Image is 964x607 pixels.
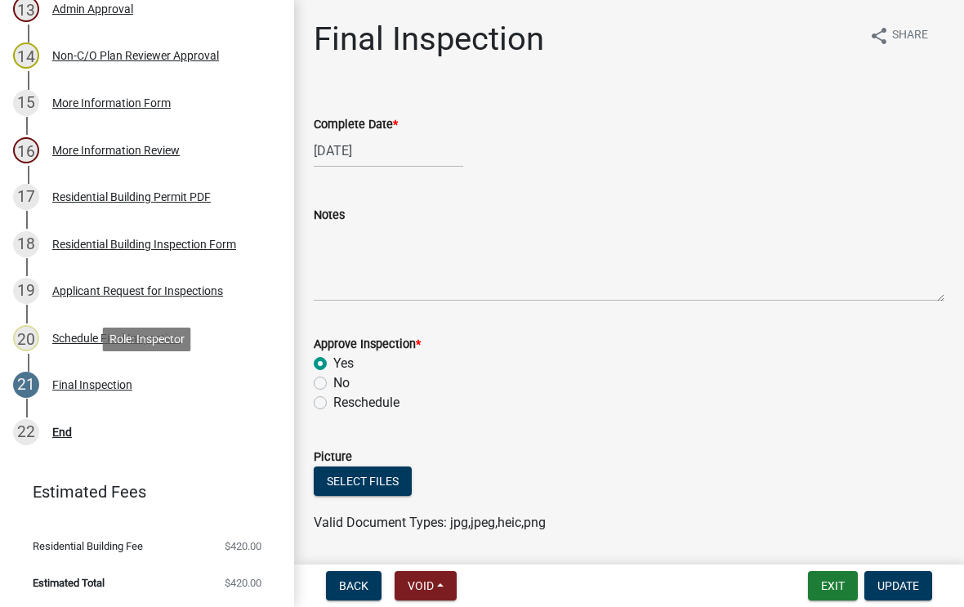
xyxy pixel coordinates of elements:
[52,285,223,297] div: Applicant Request for Inspections
[856,20,941,51] button: shareShare
[52,426,72,438] div: End
[339,579,368,592] span: Back
[52,379,132,391] div: Final Inspection
[13,372,39,398] div: 21
[13,278,39,304] div: 19
[52,50,219,61] div: Non-C/O Plan Reviewer Approval
[314,119,398,131] label: Complete Date
[314,452,352,463] label: Picture
[13,475,268,508] a: Estimated Fees
[314,20,544,59] h1: Final Inspection
[892,26,928,46] span: Share
[314,515,546,530] span: Valid Document Types: jpg,jpeg,heic,png
[33,578,105,588] span: Estimated Total
[33,541,143,551] span: Residential Building Fee
[333,373,350,393] label: No
[52,3,133,15] div: Admin Approval
[314,339,421,350] label: Approve Inspection
[869,26,889,46] i: share
[52,239,236,250] div: Residential Building Inspection Form
[333,354,354,373] label: Yes
[326,571,382,600] button: Back
[13,137,39,163] div: 16
[864,571,932,600] button: Update
[52,333,181,344] div: Schedule Final Inspection
[52,145,180,156] div: More Information Review
[52,191,211,203] div: Residential Building Permit PDF
[314,210,345,221] label: Notes
[808,571,858,600] button: Exit
[225,578,261,588] span: $420.00
[395,571,457,600] button: Void
[877,579,919,592] span: Update
[13,184,39,210] div: 17
[314,134,463,167] input: mm/dd/yyyy
[13,419,39,445] div: 22
[13,90,39,116] div: 15
[13,325,39,351] div: 20
[333,393,399,413] label: Reschedule
[408,579,434,592] span: Void
[13,42,39,69] div: 14
[225,541,261,551] span: $420.00
[103,328,191,351] div: Role: Inspector
[314,466,412,496] button: Select files
[13,231,39,257] div: 18
[52,97,171,109] div: More Information Form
